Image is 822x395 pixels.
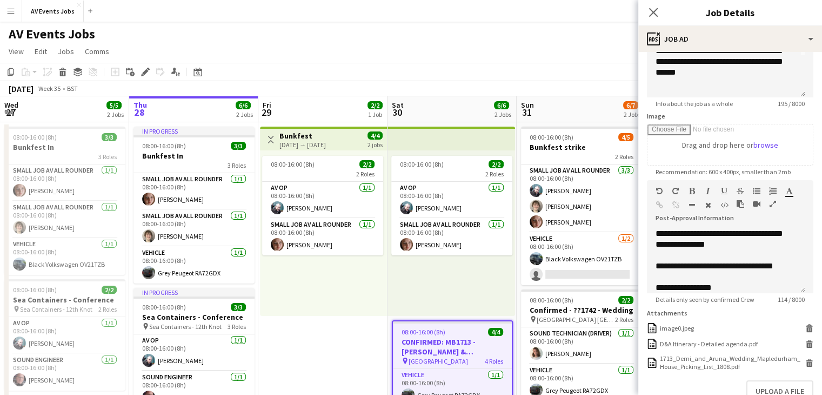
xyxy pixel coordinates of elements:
h3: Bunkfest In [133,151,255,161]
span: 31 [519,106,534,119]
button: Text Color [785,187,793,195]
div: BST [67,84,78,93]
div: Job Ad [638,26,822,52]
div: 2 Jobs [624,110,640,119]
span: 3/3 [231,142,246,150]
span: Sea Containers - 12th Knot [20,305,92,313]
button: Strikethrough [737,187,744,195]
a: Edit [30,44,51,58]
span: 2 Roles [615,315,633,324]
span: Info about the job as a whole [647,100,741,108]
app-card-role: Small Job AV All Rounder1/108:00-16:00 (8h)[PERSON_NAME] [4,164,125,201]
app-card-role: Small Job AV All Rounder1/108:00-16:00 (8h)[PERSON_NAME] [133,173,255,210]
span: 3/3 [102,133,117,141]
app-card-role: Vehicle1/108:00-16:00 (8h)Grey Peugeot RA72GDX [133,247,255,284]
span: Sat [392,100,404,110]
span: 2/2 [102,286,117,294]
span: 2 Roles [485,170,504,178]
span: View [9,47,24,56]
app-card-role: Sound technician (Driver)1/108:00-16:00 (8h)[PERSON_NAME] [521,327,642,364]
div: 2 Jobs [494,110,511,119]
button: Redo [672,187,679,195]
app-card-role: Sound Engineer1/108:00-16:00 (8h)[PERSON_NAME] [4,354,125,391]
span: 2 Roles [98,305,117,313]
app-card-role: AV Op1/108:00-16:00 (8h)[PERSON_NAME] [262,182,383,219]
span: 5/5 [106,101,122,109]
span: 27 [3,106,18,119]
div: 1 Job [368,110,382,119]
app-card-role: AV Op1/108:00-16:00 (8h)[PERSON_NAME] [4,317,125,354]
span: Jobs [58,47,74,56]
app-card-role: Small Job AV All Rounder1/108:00-16:00 (8h)[PERSON_NAME] [133,210,255,247]
div: 08:00-16:00 (8h)3/3Bunkfest In3 RolesSmall Job AV All Rounder1/108:00-16:00 (8h)[PERSON_NAME]Smal... [4,127,125,275]
span: 2/2 [489,160,504,168]
span: Wed [4,100,18,110]
span: Sea Containers - 12th Knot [149,322,222,331]
app-job-card: 08:00-16:00 (8h)4/5Bunkfest strike2 RolesSmall Job AV All Rounder3/308:00-16:00 (8h)[PERSON_NAME]... [521,127,642,285]
span: Week 35 [36,84,63,93]
span: 08:00-16:00 (8h) [142,303,186,311]
h3: Bunkfest [279,131,326,141]
div: 2 jobs [367,140,383,149]
span: 2 Roles [615,153,633,161]
app-job-card: In progress08:00-16:00 (8h)3/3Bunkfest In3 RolesSmall Job AV All Rounder1/108:00-16:00 (8h)[PERSO... [133,127,255,284]
span: 6/7 [623,101,638,109]
span: 114 / 8000 [769,295,813,304]
button: Italic [704,187,712,195]
button: Undo [656,187,663,195]
app-card-role: AV Op1/108:00-16:00 (8h)[PERSON_NAME] [391,182,512,219]
button: Fullscreen [769,200,777,208]
h3: Job Details [638,5,822,19]
app-card-role: AV Op1/108:00-16:00 (8h)[PERSON_NAME] [133,334,255,371]
span: 2 Roles [356,170,375,178]
span: 08:00-16:00 (8h) [13,286,57,294]
app-job-card: 08:00-16:00 (8h)2/2Sea Containers - Conference Sea Containers - 12th Knot2 RolesAV Op1/108:00-16:... [4,279,125,391]
span: Fri [263,100,271,110]
app-card-role: Small Job AV All Rounder1/108:00-16:00 (8h)[PERSON_NAME] [262,219,383,255]
span: 2/2 [359,160,375,168]
div: [DATE] [9,83,34,94]
h3: Bunkfest In [4,142,125,152]
span: 4/4 [488,328,503,336]
span: [GEOGRAPHIC_DATA] [GEOGRAPHIC_DATA] [537,315,615,324]
div: In progress [133,127,255,135]
span: 08:00-16:00 (8h) [271,160,315,168]
span: 28 [132,106,147,119]
h3: Confirmed - ??1742 - Wedding [521,305,642,315]
span: 4/4 [367,131,383,140]
a: View [4,44,28,58]
span: 4/5 [618,133,633,141]
span: Recommendation: 600 x 400px, smaller than 2mb [647,168,799,176]
div: 08:00-16:00 (8h)2/22 RolesAV Op1/108:00-16:00 (8h)[PERSON_NAME]Small Job AV All Rounder1/108:00-1... [262,156,383,255]
app-card-role: Vehicle1/108:00-16:00 (8h)Black Volkswagen OV21TZB [4,238,125,275]
div: 08:00-16:00 (8h)2/22 RolesAV Op1/108:00-16:00 (8h)[PERSON_NAME]Small Job AV All Rounder1/108:00-1... [391,156,512,255]
h3: Sea Containers - Conference [133,312,255,322]
button: Bold [688,187,696,195]
button: Ordered List [769,187,777,195]
h1: AV Events Jobs [9,26,95,42]
button: AV Events Jobs [22,1,84,22]
span: Thu [133,100,147,110]
a: Jobs [54,44,78,58]
button: Underline [720,187,728,195]
span: 08:00-16:00 (8h) [13,133,57,141]
span: 29 [261,106,271,119]
div: image0.jpeg [660,324,694,332]
app-card-role: Vehicle1/208:00-16:00 (8h)Black Volkswagen OV21TZB [521,233,642,285]
button: HTML Code [720,201,728,209]
span: Edit [35,47,47,56]
div: D&A Itinerary - Detailed agenda.pdf [660,340,758,348]
span: 195 / 8000 [769,100,813,108]
label: Attachments [647,309,687,317]
div: In progress [133,288,255,297]
span: 2/2 [618,296,633,304]
span: 08:00-16:00 (8h) [402,328,445,336]
span: 4 Roles [485,357,503,365]
h3: Bunkfest strike [521,142,642,152]
span: 08:00-16:00 (8h) [530,133,573,141]
app-card-role: Small Job AV All Rounder1/108:00-16:00 (8h)[PERSON_NAME] [391,219,512,255]
span: 3 Roles [228,322,246,331]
